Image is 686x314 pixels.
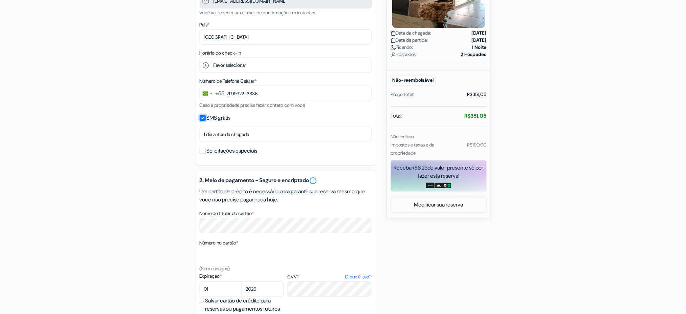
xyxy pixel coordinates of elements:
label: Salvar cartão de crédito para reservas ou pagamentos futuros [205,297,286,313]
span: Total: [391,112,403,120]
small: Você vai receber um e-mail de confirmação em instantes [200,9,315,16]
span: R$6,25 [412,164,428,171]
a: error_outline [309,177,317,185]
strong: [DATE] [472,37,487,44]
img: calendar.svg [391,31,396,36]
p: Um cartão de crédito é necessário para garantir sua reserva mesmo que você não precise pagar nada... [200,188,372,204]
div: Preço total: [391,91,415,98]
strong: R$351,05 [465,112,487,119]
span: Hóspedes: [391,51,417,58]
img: adidas-card.png [435,183,443,188]
small: Não incluso [391,134,414,140]
span: Ficando: [391,44,413,51]
small: R$190,00 [467,142,486,148]
h5: 2. Meio de pagamento - Seguro e encriptado [200,177,372,185]
div: Receba de vale-presente só por fazer esta reserva! [391,164,487,180]
small: Impostos e taxas e da propriedade: [391,142,435,156]
label: Número de Telefone Celular [200,78,257,85]
a: O que é isso? [345,273,372,280]
img: user_icon.svg [391,52,396,57]
label: Expiração [200,273,284,280]
label: Nome do titular do cartão [200,210,254,217]
label: Horário do check-in [200,50,241,57]
a: Modificar sua reserva [391,198,486,211]
label: Solicitações especiais [207,146,258,156]
img: calendar.svg [391,38,396,43]
span: Data de partida: [391,37,428,44]
strong: 1 Noite [472,44,487,51]
img: amazon-card-no-text.png [426,183,435,188]
label: País [200,21,209,28]
span: Data da chegada: [391,30,431,37]
button: Change country, selected Brazil (+55) [200,86,225,101]
strong: [DATE] [472,30,487,37]
label: CVV [287,273,372,280]
small: Não-reembolsável [391,75,436,85]
small: (Sem espaços) [200,266,230,272]
label: Número no cartão [200,239,239,247]
input: 11 96123-4567 [200,86,372,101]
strong: 2 Hóspedes [461,51,487,58]
div: R$351,05 [467,91,487,98]
img: uber-uber-eats-card.png [443,183,451,188]
img: moon.svg [391,45,396,50]
label: SMS grátis [207,113,231,123]
div: +55 [216,90,225,98]
small: Caso a propriedade precise fazer contato com você [200,102,305,108]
